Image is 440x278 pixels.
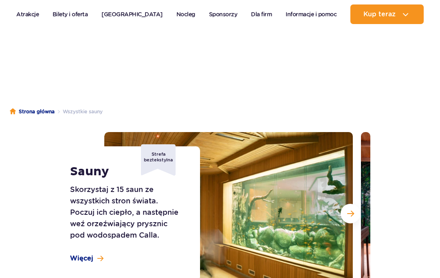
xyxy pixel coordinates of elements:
[341,204,360,223] button: Następny slajd
[350,4,424,24] button: Kup teraz
[53,4,88,24] a: Bilety i oferta
[209,4,238,24] a: Sponsorzy
[16,4,39,24] a: Atrakcje
[10,108,55,116] a: Strona główna
[70,184,194,241] p: Skorzystaj z 15 saun ze wszystkich stron świata. Poczuj ich ciepło, a następnie weź orzeźwiający ...
[251,4,272,24] a: Dla firm
[363,11,396,18] span: Kup teraz
[101,4,163,24] a: [GEOGRAPHIC_DATA]
[70,254,93,263] span: Więcej
[176,4,195,24] a: Nocleg
[55,108,103,116] li: Wszystkie sauny
[286,4,337,24] a: Informacje i pomoc
[70,164,194,179] h1: Sauny
[141,144,176,176] div: Strefa beztekstylna
[70,254,103,263] a: Więcej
